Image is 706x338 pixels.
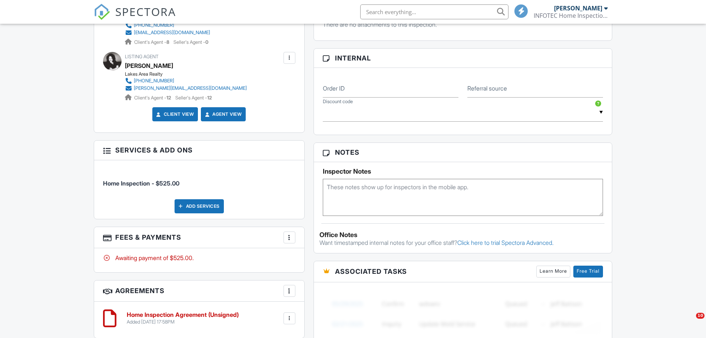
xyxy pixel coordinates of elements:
p: There are no attachments to this inspection. [323,20,603,29]
a: Click here to trial Spectora Advanced. [457,239,554,246]
strong: 8 [166,39,169,45]
div: Added [DATE] 17:58PM [127,319,239,325]
span: Seller's Agent - [173,39,208,45]
input: Search everything... [360,4,508,19]
label: Order ID [323,84,345,92]
a: [EMAIL_ADDRESS][DOMAIN_NAME] [125,29,210,36]
span: 10 [696,313,705,319]
a: Home Inspection Agreement (Unsigned) Added [DATE] 17:58PM [127,312,239,325]
a: Free Trial [573,266,603,278]
h3: Services & Add ons [94,141,304,160]
li: Service: Home Inspection [103,166,295,193]
a: SPECTORA [94,10,176,26]
h5: Inspector Notes [323,168,603,175]
div: Office Notes [319,231,607,239]
a: [PERSON_NAME] [125,60,173,71]
span: Seller's Agent - [175,95,212,101]
h3: Agreements [94,280,304,302]
label: Discount code [323,98,353,105]
div: Lakes Area Realty [125,71,253,77]
a: [PHONE_NUMBER] [125,77,247,85]
span: Associated Tasks [335,266,407,276]
div: [EMAIL_ADDRESS][DOMAIN_NAME] [134,30,210,36]
span: Home Inspection - $525.00 [103,180,179,187]
label: Referral source [467,84,507,92]
p: Want timestamped internal notes for your office staff? [319,239,607,247]
span: Client's Agent - [134,95,172,101]
a: [PERSON_NAME][EMAIL_ADDRESS][DOMAIN_NAME] [125,85,247,92]
div: [PHONE_NUMBER] [134,78,174,84]
strong: 12 [166,95,171,101]
div: INFOTEC Home Inspection, LLC [534,12,608,19]
img: The Best Home Inspection Software - Spectora [94,4,110,20]
strong: 12 [207,95,212,101]
span: Listing Agent [125,54,159,59]
a: Client View [155,111,194,118]
div: [PERSON_NAME] [554,4,602,12]
div: [PERSON_NAME][EMAIL_ADDRESS][DOMAIN_NAME] [134,85,247,91]
a: Learn More [536,266,570,278]
h3: Internal [314,49,612,68]
a: Agent View [203,111,242,118]
h3: Fees & Payments [94,227,304,248]
span: SPECTORA [115,4,176,19]
h6: Home Inspection Agreement (Unsigned) [127,312,239,318]
div: Awaiting payment of $525.00. [103,254,295,262]
h3: Notes [314,143,612,162]
span: Client's Agent - [134,39,170,45]
div: Add Services [175,199,224,213]
iframe: Intercom live chat [681,313,699,331]
strong: 0 [205,39,208,45]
